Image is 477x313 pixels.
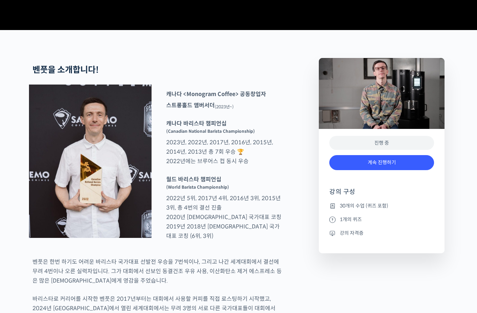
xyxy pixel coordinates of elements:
[90,221,134,239] a: 설정
[64,232,72,238] span: 대화
[2,221,46,239] a: 홈
[329,215,434,224] li: 1개의 퀴즈
[329,136,434,150] div: 진행 중
[22,232,26,238] span: 홈
[32,65,282,75] h2: 벤풋을 소개합니다!
[166,102,215,109] strong: 스트롱홀드 앰버서더
[329,229,434,237] li: 강의 자격증
[163,175,285,241] p: 2022년 5위, 2017년 4위, 2016년 3위, 2015년 3위, 총 4번의 결선 진출 2020년 [DEMOGRAPHIC_DATA] 국가대표 코칭 2019년 2018년 ...
[329,202,434,210] li: 30개의 수업 (퀴즈 포함)
[329,188,434,202] h4: 강의 구성
[166,129,255,134] sup: (Canadian National Barista Championship)
[108,232,116,238] span: 설정
[46,221,90,239] a: 대화
[166,120,227,127] strong: 캐나다 바리스타 챔피언십
[166,90,266,98] strong: 캐나다 <Monogram Coffee> 공동창업자
[32,257,282,285] p: 벤풋은 한번 하기도 어려운 바리스타 국가대표 선발전 우승을 7번씩이나, 그리고 나간 세계대회에서 결선에 무려 4번이나 오른 실력자입니다. 그가 대회에서 선보인 동결건조 우유 ...
[329,155,434,170] a: 계속 진행하기
[166,184,229,190] sup: (World Barista Championship)
[163,119,285,166] p: 2023년, 2022년, 2017년, 2016년, 2015년, 2014년, 2013년 총 7회 우승 🏆 2022년에는 브루어스 컵 동시 우승
[166,176,221,183] strong: 월드 바리스타 챔피언십
[215,104,234,109] sub: (2023년~)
